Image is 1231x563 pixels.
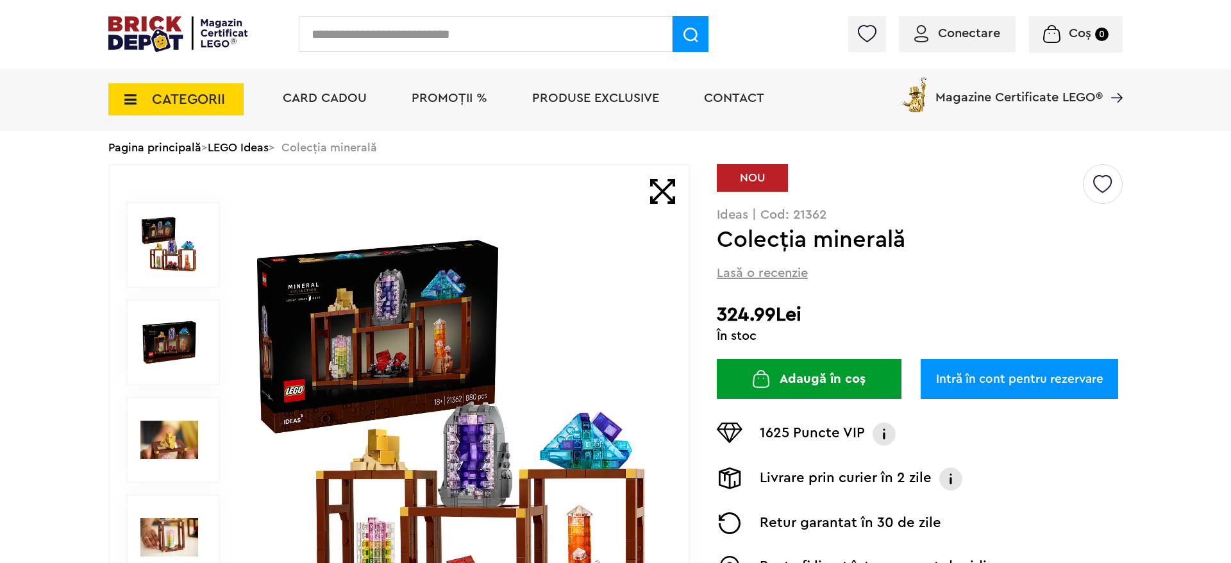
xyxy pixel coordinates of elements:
[717,164,788,192] div: NOU
[1103,74,1123,87] a: Magazine Certificate LEGO®
[283,92,367,105] a: Card Cadou
[1069,27,1091,40] span: Coș
[532,92,659,105] a: Produse exclusive
[717,467,742,489] img: Livrare
[412,92,487,105] a: PROMOȚII %
[938,27,1000,40] span: Conectare
[717,264,808,282] span: Lasă o recenzie
[704,92,764,105] a: Contact
[717,359,901,399] button: Adaugă în coș
[140,411,198,469] img: Colecţia minerală LEGO 21362
[140,216,198,274] img: Colecţia minerală
[1095,28,1109,41] small: 0
[760,423,865,446] p: 1625 Puncte VIP
[108,131,1123,164] div: > > Colecţia minerală
[914,27,1000,40] a: Conectare
[935,74,1103,104] span: Magazine Certificate LEGO®
[938,467,964,491] img: Info livrare prin curier
[717,512,742,534] img: Returnare
[717,228,1081,251] h1: Colecţia minerală
[760,512,941,534] p: Retur garantat în 30 de zile
[108,142,201,153] a: Pagina principală
[717,303,1123,326] h2: 324.99Lei
[152,92,225,106] span: CATEGORII
[760,467,932,491] p: Livrare prin curier în 2 zile
[717,330,1123,342] div: În stoc
[921,359,1118,399] a: Intră în cont pentru rezervare
[717,208,1123,221] p: Ideas | Cod: 21362
[208,142,269,153] a: LEGO Ideas
[871,423,897,446] img: Info VIP
[717,423,742,443] img: Puncte VIP
[140,314,198,371] img: Colecţia minerală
